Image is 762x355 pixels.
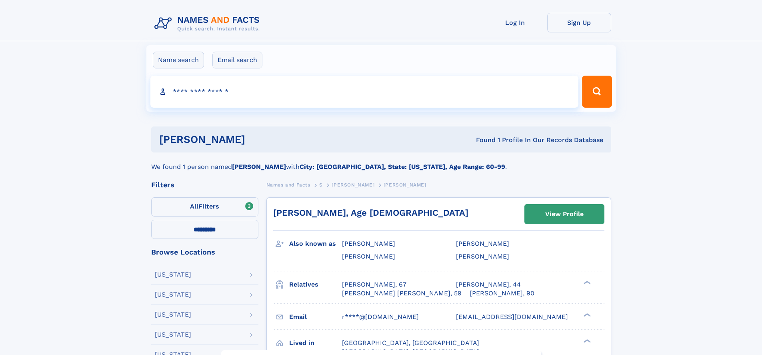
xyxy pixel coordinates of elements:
a: S [319,180,323,190]
a: [PERSON_NAME] [PERSON_NAME], 59 [342,289,462,298]
a: [PERSON_NAME], 90 [470,289,534,298]
div: [US_STATE] [155,291,191,298]
h3: Also known as [289,237,342,251]
a: [PERSON_NAME], Age [DEMOGRAPHIC_DATA] [273,208,468,218]
span: [PERSON_NAME] [332,182,374,188]
span: [PERSON_NAME] [342,240,395,247]
span: [EMAIL_ADDRESS][DOMAIN_NAME] [456,313,568,321]
a: [PERSON_NAME], 67 [342,280,406,289]
div: [US_STATE] [155,311,191,318]
span: All [190,203,198,210]
span: [GEOGRAPHIC_DATA], [GEOGRAPHIC_DATA] [342,339,479,347]
h3: Email [289,310,342,324]
a: Log In [483,13,547,32]
div: Filters [151,181,258,189]
h3: Relatives [289,278,342,291]
div: ❯ [582,312,591,317]
h1: [PERSON_NAME] [159,134,361,144]
label: Email search [212,52,262,68]
span: [PERSON_NAME] [456,240,509,247]
div: [US_STATE] [155,331,191,338]
b: City: [GEOGRAPHIC_DATA], State: [US_STATE], Age Range: 60-99 [300,163,505,170]
label: Name search [153,52,204,68]
span: [PERSON_NAME] [456,253,509,260]
a: View Profile [525,205,604,224]
a: Sign Up [547,13,611,32]
div: [US_STATE] [155,271,191,278]
a: [PERSON_NAME] [332,180,374,190]
span: [PERSON_NAME] [384,182,426,188]
div: ❯ [582,280,591,285]
input: search input [150,76,579,108]
div: Found 1 Profile In Our Records Database [360,136,603,144]
a: [PERSON_NAME], 44 [456,280,521,289]
div: View Profile [545,205,584,223]
img: Logo Names and Facts [151,13,266,34]
span: [PERSON_NAME] [342,253,395,260]
div: We found 1 person named with . [151,152,611,172]
a: Names and Facts [266,180,310,190]
b: [PERSON_NAME] [232,163,286,170]
div: Browse Locations [151,249,258,256]
div: ❯ [582,338,591,343]
span: S [319,182,323,188]
button: Search Button [582,76,612,108]
h3: Lived in [289,336,342,350]
label: Filters [151,197,258,217]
